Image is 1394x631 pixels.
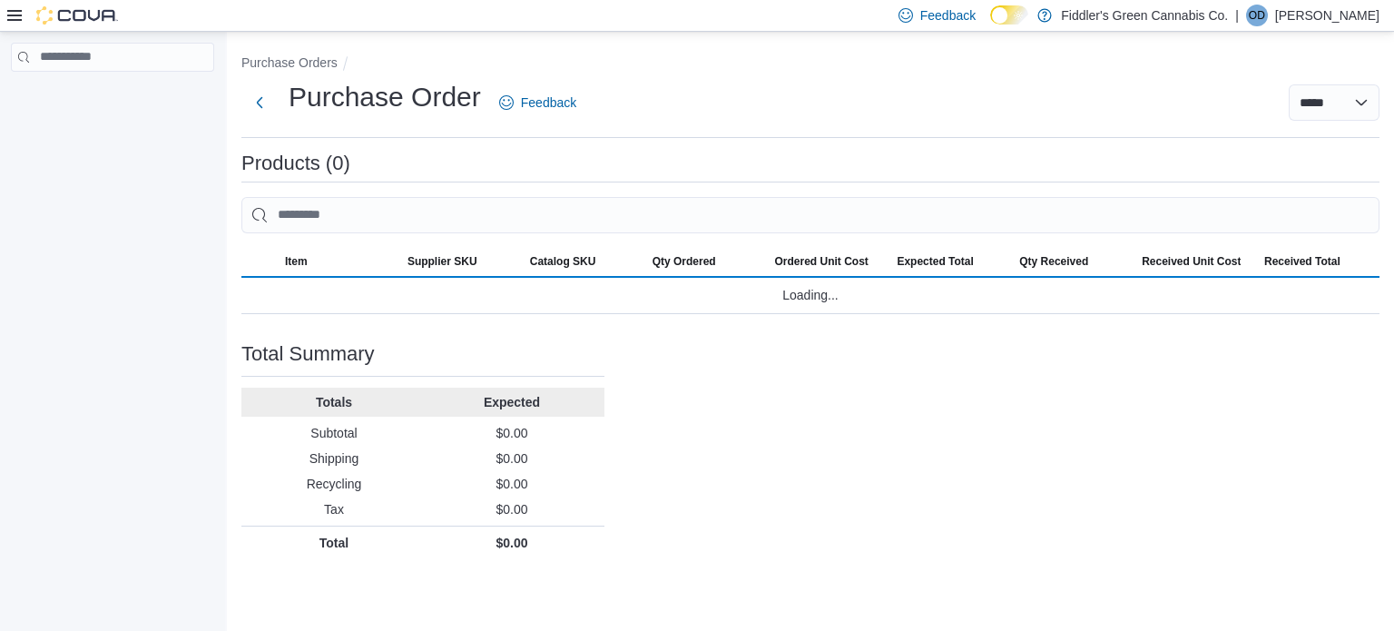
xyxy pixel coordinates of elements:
a: Feedback [492,84,584,121]
span: Supplier SKU [407,254,477,269]
p: Shipping [249,449,419,468]
p: Fiddler's Green Cannabis Co. [1061,5,1228,26]
p: $0.00 [427,534,597,552]
nav: An example of EuiBreadcrumbs [241,54,1379,75]
button: Purchase Orders [241,55,338,70]
img: Cova [36,6,118,25]
p: Subtotal [249,424,419,442]
p: Recycling [249,475,419,493]
p: Tax [249,500,419,518]
button: Ordered Unit Cost [768,247,890,276]
h3: Total Summary [241,343,375,365]
button: Next [241,84,278,121]
button: Supplier SKU [400,247,523,276]
span: Item [285,254,308,269]
h3: Products (0) [241,153,350,174]
p: [PERSON_NAME] [1275,5,1379,26]
span: Loading... [782,284,839,306]
div: Olivia Dyck [1246,5,1268,26]
span: OD [1249,5,1265,26]
p: Total [249,534,419,552]
button: Qty Received [1012,247,1134,276]
button: Expected Total [889,247,1012,276]
p: | [1235,5,1239,26]
button: Received Unit Cost [1134,247,1257,276]
p: Totals [249,393,419,411]
nav: Complex example [11,75,214,119]
p: $0.00 [427,424,597,442]
span: Qty Ordered [653,254,716,269]
span: Dark Mode [990,25,991,25]
span: Ordered Unit Cost [775,254,869,269]
p: $0.00 [427,475,597,493]
button: Item [278,247,400,276]
span: Expected Total [897,254,973,269]
span: Catalog SKU [530,254,596,269]
button: Qty Ordered [645,247,768,276]
span: Feedback [521,94,576,112]
h1: Purchase Order [289,79,481,115]
p: Expected [427,393,597,411]
span: Received Unit Cost [1142,254,1241,269]
span: Received Total [1264,254,1340,269]
p: $0.00 [427,449,597,468]
input: Dark Mode [990,5,1028,25]
button: Received Total [1257,247,1379,276]
button: Catalog SKU [523,247,645,276]
span: Qty Received [1019,254,1088,269]
p: $0.00 [427,500,597,518]
span: Feedback [920,6,976,25]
